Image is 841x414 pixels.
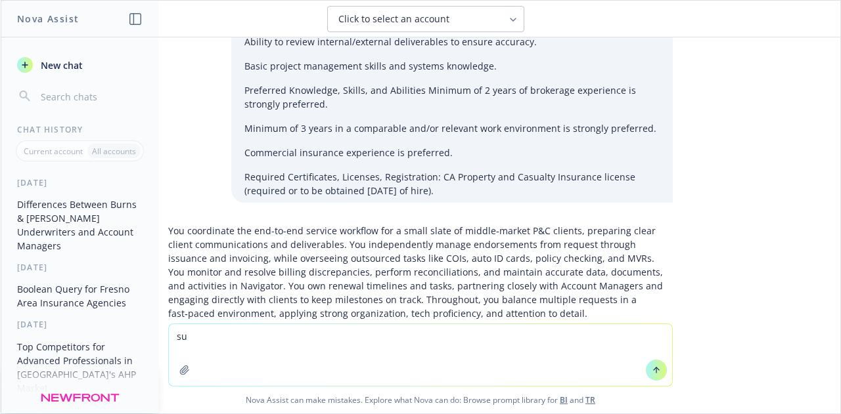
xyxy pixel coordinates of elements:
[17,12,79,26] h1: Nova Assist
[244,121,660,135] p: Minimum of 3 years in a comparable and/or relevant work environment is strongly preferred.
[244,146,660,159] p: Commercial insurance experience is preferred.
[38,58,83,72] span: New chat
[1,319,158,330] div: [DATE]
[327,6,524,32] button: Click to select an account
[244,35,660,49] p: Ability to review internal/external deliverables to ensure accuracy.
[244,83,660,111] p: Preferred Knowledge, Skills, and Abilities Minimum of 2 years of brokerage experience is strongly...
[338,12,449,26] span: Click to select an account
[12,336,148,399] button: Top Competitors for Advanced Professionals in [GEOGRAPHIC_DATA]'s AHP Market
[1,262,158,273] div: [DATE]
[560,394,568,405] a: BI
[12,194,148,257] button: Differences Between Burns & [PERSON_NAME] Underwriters and Account Managers
[1,177,158,188] div: [DATE]
[12,278,148,314] button: Boolean Query for Fresno Area Insurance Agencies
[92,146,136,157] p: All accounts
[169,324,672,386] textarea: summari
[585,394,595,405] a: TR
[244,170,660,197] p: Required Certificates, Licenses, Registration: CA Property and Casualty Insurance license (requir...
[1,124,158,135] div: Chat History
[38,87,143,106] input: Search chats
[244,59,660,73] p: Basic project management skills and systems knowledge.
[24,146,83,157] p: Current account
[12,53,148,77] button: New chat
[168,224,673,320] p: You coordinate the end-to-end service workflow for a small slate of middle‑market P&C clients, pr...
[6,386,835,413] span: Nova Assist can make mistakes. Explore what Nova can do: Browse prompt library for and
